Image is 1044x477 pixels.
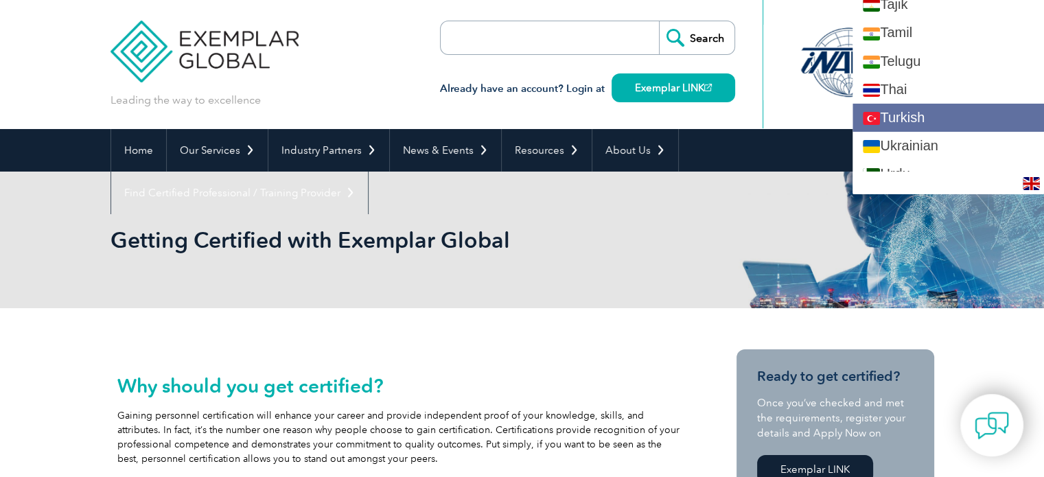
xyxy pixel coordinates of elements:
a: Thai [852,75,1044,104]
a: Industry Partners [268,129,389,172]
a: News & Events [390,129,501,172]
img: tr [863,112,880,125]
input: Search [659,21,734,54]
img: contact-chat.png [975,408,1009,443]
h1: Getting Certified with Exemplar Global [111,226,638,253]
img: open_square.png [704,84,712,91]
img: ur [863,168,880,181]
a: Tamil [852,19,1044,47]
h2: Why should you get certified? [117,375,680,397]
a: Turkish [852,104,1044,132]
p: Once you’ve checked and met the requirements, register your details and Apply Now on [757,395,914,441]
p: Leading the way to excellence [111,93,261,108]
img: ta [863,27,880,40]
a: About Us [592,129,678,172]
img: uk [863,140,880,153]
a: Find Certified Professional / Training Provider [111,172,368,214]
a: Urdu [852,160,1044,188]
a: Exemplar LINK [612,73,735,102]
a: Resources [502,129,592,172]
a: Home [111,129,166,172]
a: Ukrainian [852,132,1044,160]
h3: Ready to get certified? [757,368,914,385]
img: th [863,84,880,97]
h3: Already have an account? Login at [440,80,735,97]
img: en [1023,177,1040,190]
a: Our Services [167,129,268,172]
a: Telugu [852,47,1044,75]
img: te [863,56,880,69]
